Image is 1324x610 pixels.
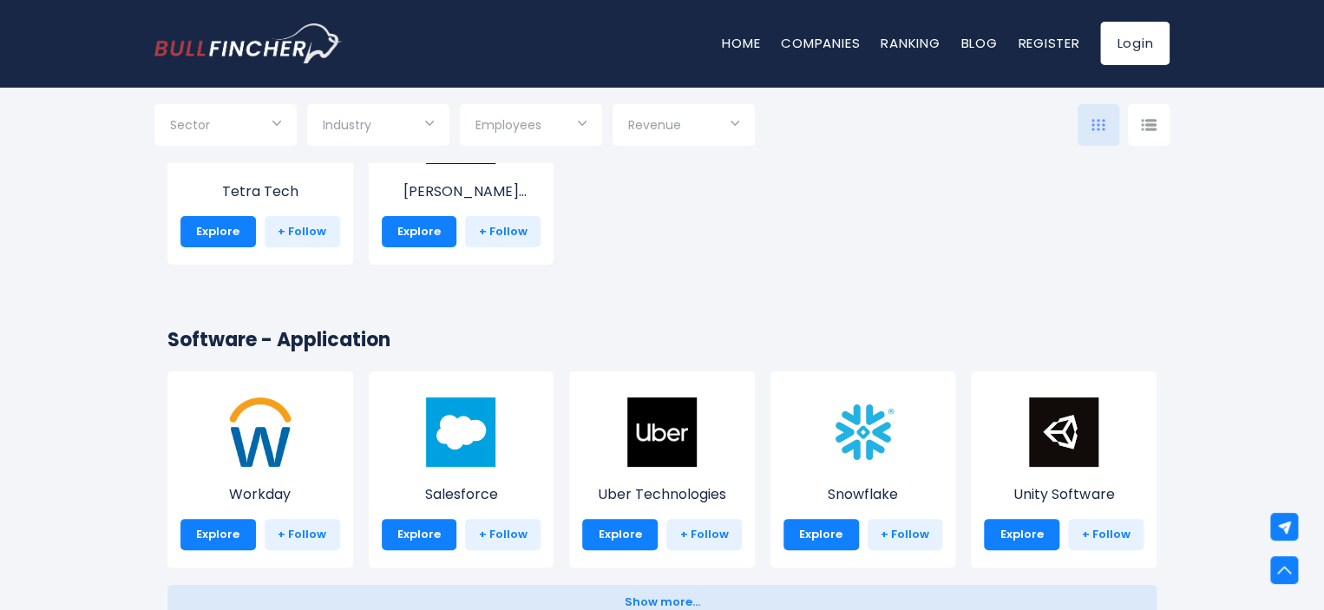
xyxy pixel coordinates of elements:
a: Ranking [881,34,940,52]
a: Blog [960,34,997,52]
a: Explore [180,216,256,247]
p: Salesforce [382,484,541,505]
p: Jacobs Solutions [382,181,541,202]
a: Salesforce [382,430,541,505]
a: + Follow [868,519,943,550]
img: SNOW.png [829,397,898,467]
img: Bullfincher logo [154,23,342,63]
a: Explore [783,519,859,550]
span: Industry [323,117,371,133]
a: Uber Technologies [582,430,742,505]
a: Login [1100,22,1170,65]
img: WDAY.png [226,397,295,467]
a: + Follow [265,216,340,247]
a: + Follow [465,216,541,247]
a: Explore [382,216,457,247]
p: Workday [180,484,340,505]
a: Go to homepage [154,23,341,63]
a: + Follow [666,519,742,550]
span: Show more... [625,596,700,609]
a: Companies [781,34,860,52]
span: Revenue [628,117,681,133]
p: Snowflake [783,484,943,505]
a: Unity Software [984,430,1144,505]
input: Selection [323,111,434,142]
a: Snowflake [783,430,943,505]
input: Selection [628,111,739,142]
a: Explore [582,519,658,550]
h2: Software - Application [167,325,1157,354]
a: + Follow [1068,519,1144,550]
a: Explore [180,519,256,550]
span: Sector [170,117,210,133]
a: Home [722,34,760,52]
span: Employees [475,117,541,133]
a: Register [1018,34,1079,52]
a: + Follow [465,519,541,550]
a: Explore [984,519,1059,550]
img: CRM.png [426,397,495,467]
input: Selection [475,111,587,142]
a: Explore [382,519,457,550]
img: icon-comp-list-view.svg [1141,119,1157,131]
input: Selection [170,111,281,142]
p: Uber Technologies [582,484,742,505]
a: Workday [180,430,340,505]
img: UBER.jpeg [627,397,697,467]
a: + Follow [265,519,340,550]
p: Tetra Tech [180,181,340,202]
img: U.png [1029,397,1098,467]
img: icon-comp-grid.svg [1091,119,1105,131]
p: Unity Software [984,484,1144,505]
